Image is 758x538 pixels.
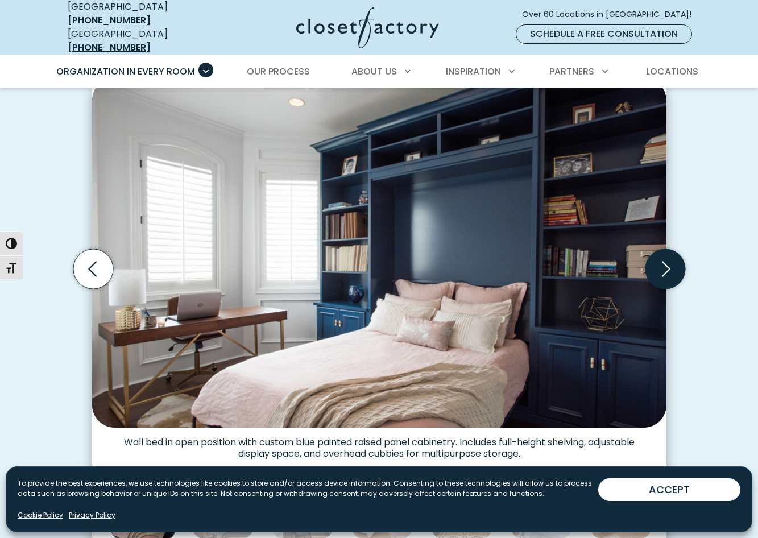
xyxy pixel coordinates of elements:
[247,65,310,78] span: Our Process
[18,510,63,520] a: Cookie Policy
[351,65,397,78] span: About Us
[549,65,594,78] span: Partners
[68,27,207,55] div: [GEOGRAPHIC_DATA]
[68,41,151,54] a: [PHONE_NUMBER]
[521,5,701,24] a: Over 60 Locations in [GEOGRAPHIC_DATA]!
[522,9,701,20] span: Over 60 Locations in [GEOGRAPHIC_DATA]!
[18,478,598,499] p: To provide the best experiences, we use technologies like cookies to store and/or access device i...
[48,56,710,88] nav: Primary Menu
[92,78,666,428] img: Navy blue built-in wall bed with surrounding bookcases and upper storage
[641,245,690,293] button: Next slide
[598,478,740,501] button: ACCEPT
[92,428,666,460] figcaption: Wall bed in open position with custom blue painted raised panel cabinetry. Includes full-height s...
[56,65,195,78] span: Organization in Every Room
[516,24,692,44] a: Schedule a Free Consultation
[296,7,439,48] img: Closet Factory Logo
[68,14,151,27] a: [PHONE_NUMBER]
[69,245,118,293] button: Previous slide
[446,65,501,78] span: Inspiration
[646,65,698,78] span: Locations
[69,510,115,520] a: Privacy Policy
